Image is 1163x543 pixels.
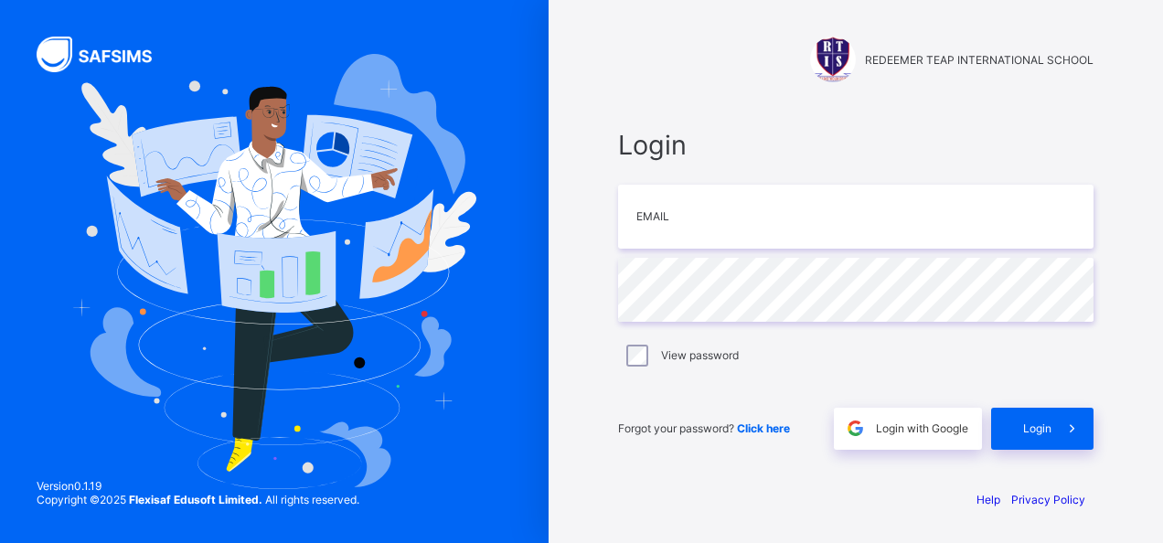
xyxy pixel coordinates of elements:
span: Login with Google [876,421,968,435]
label: View password [661,348,739,362]
a: Help [976,493,1000,506]
span: Login [1023,421,1051,435]
img: google.396cfc9801f0270233282035f929180a.svg [845,418,866,439]
strong: Flexisaf Edusoft Limited. [129,493,262,506]
span: Copyright © 2025 All rights reserved. [37,493,359,506]
a: Privacy Policy [1011,493,1085,506]
img: Hero Image [72,54,476,488]
span: Version 0.1.19 [37,479,359,493]
span: REDEEMER TEAP INTERNATIONAL SCHOOL [865,53,1094,67]
img: SAFSIMS Logo [37,37,174,72]
span: Login [618,129,1094,161]
span: Forgot your password? [618,421,790,435]
a: Click here [737,421,790,435]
